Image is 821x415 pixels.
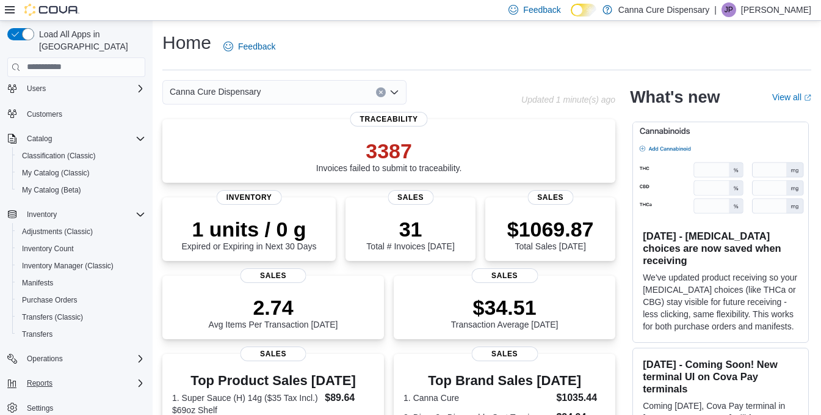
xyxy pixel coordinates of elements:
span: Catalog [27,134,52,144]
span: Sales [527,190,573,205]
svg: External link [804,94,811,101]
p: 31 [366,217,454,241]
span: Operations [22,351,145,366]
span: JP [725,2,733,17]
span: Inventory Count [17,241,145,256]
a: Feedback [219,34,280,59]
button: Users [22,81,51,96]
button: Catalog [22,131,57,146]
a: My Catalog (Beta) [17,183,86,197]
span: Reports [22,376,145,391]
span: Transfers (Classic) [17,310,145,325]
span: Catalog [22,131,145,146]
button: My Catalog (Classic) [12,164,150,182]
span: Inventory Manager (Classic) [17,259,145,273]
button: Purchase Orders [12,292,150,309]
h3: Top Brand Sales [DATE] [403,373,606,388]
span: Classification (Classic) [17,149,145,163]
a: Customers [22,107,67,122]
span: My Catalog (Classic) [22,168,90,178]
button: Inventory [22,207,62,222]
p: | [714,2,717,17]
a: View allExternal link [772,92,811,102]
span: Users [27,84,46,94]
span: Adjustments (Classic) [17,224,145,239]
span: Transfers (Classic) [22,312,83,322]
span: Load All Apps in [GEOGRAPHIC_DATA] [34,28,145,53]
button: Classification (Classic) [12,147,150,164]
button: My Catalog (Beta) [12,182,150,199]
dd: $1035.44 [556,391,606,405]
h3: [DATE] - [MEDICAL_DATA] choices are now saved when receiving [643,230,798,266]
a: Adjustments (Classic) [17,224,98,239]
button: Transfers (Classic) [12,309,150,326]
p: [PERSON_NAME] [741,2,811,17]
span: Inventory Manager (Classic) [22,261,114,271]
span: Reports [27,378,52,388]
p: Canna Cure Dispensary [618,2,709,17]
button: Clear input [376,87,386,97]
button: Reports [22,376,57,391]
button: Inventory [2,206,150,223]
span: Inventory Count [22,244,74,254]
span: My Catalog (Beta) [17,183,145,197]
button: Customers [2,105,150,122]
p: $1069.87 [507,217,594,241]
a: My Catalog (Classic) [17,166,95,180]
input: Dark Mode [571,4,596,17]
a: Manifests [17,276,58,290]
p: We've updated product receiving so your [MEDICAL_DATA] choices (like THCa or CBG) stay visible fo... [643,271,798,332]
span: Classification (Classic) [22,151,96,161]
a: Classification (Classic) [17,149,101,163]
button: Users [2,80,150,97]
span: Inventory [217,190,282,205]
p: 1 units / 0 g [182,217,317,241]
h2: What's new [630,87,720,107]
button: Operations [2,350,150,367]
span: Operations [27,354,63,364]
div: Transaction Average [DATE] [451,295,559,329]
span: Purchase Orders [17,293,145,307]
a: Transfers (Classic) [17,310,88,325]
button: Manifests [12,274,150,292]
a: Inventory Manager (Classic) [17,259,118,273]
div: James Pasmore [722,2,736,17]
h1: Home [162,31,211,55]
div: Expired or Expiring in Next 30 Days [182,217,317,251]
span: Inventory [27,210,57,219]
p: $34.51 [451,295,559,320]
a: Purchase Orders [17,293,82,307]
span: Sales [240,268,306,283]
button: Inventory Count [12,240,150,257]
span: Transfers [17,327,145,342]
button: Reports [2,375,150,392]
a: Inventory Count [17,241,79,256]
span: Settings [27,403,53,413]
span: Customers [22,106,145,121]
span: Traceability [350,112,428,127]
span: Feedback [523,4,560,16]
dt: 1. Canna Cure [403,392,551,404]
span: Sales [471,268,538,283]
span: Canna Cure Dispensary [170,84,261,99]
div: Total Sales [DATE] [507,217,594,251]
h3: [DATE] - Coming Soon! New terminal UI on Cova Pay terminals [643,358,798,395]
span: Purchase Orders [22,295,78,305]
p: Updated 1 minute(s) ago [521,95,615,105]
h3: Top Product Sales [DATE] [172,373,374,388]
span: Sales [471,347,538,361]
div: Total # Invoices [DATE] [366,217,454,251]
img: Cova [24,4,79,16]
p: 2.74 [209,295,338,320]
div: Invoices failed to submit to traceability. [316,139,462,173]
span: Sales [240,347,306,361]
button: Adjustments (Classic) [12,223,150,240]
span: Customers [27,109,62,119]
button: Inventory Manager (Classic) [12,257,150,274]
button: Transfers [12,326,150,343]
span: Users [22,81,145,96]
p: 3387 [316,139,462,163]
a: Transfers [17,327,57,342]
span: My Catalog (Classic) [17,166,145,180]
